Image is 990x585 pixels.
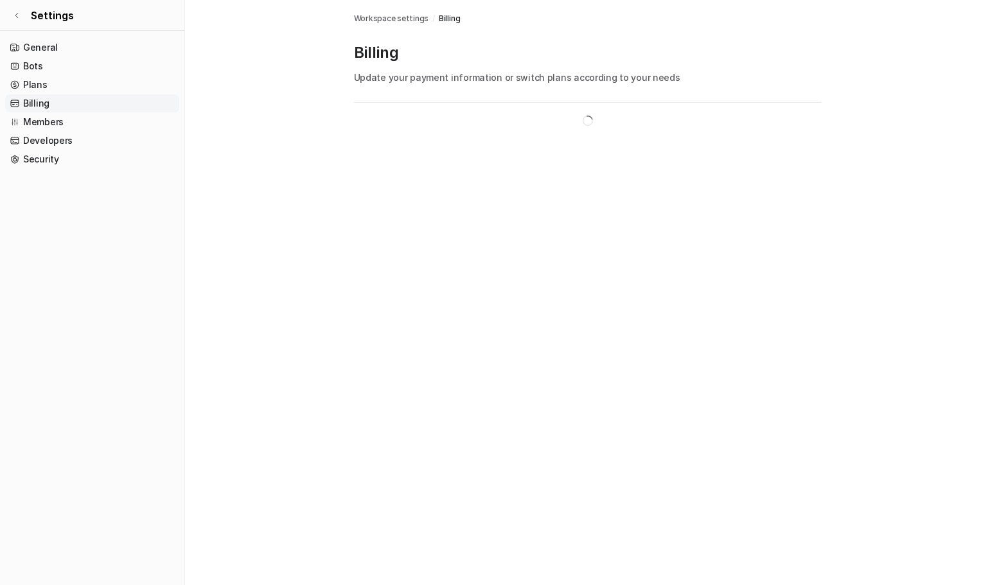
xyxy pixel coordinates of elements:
[5,150,179,168] a: Security
[5,57,179,75] a: Bots
[5,132,179,150] a: Developers
[31,8,74,23] span: Settings
[354,42,822,63] p: Billing
[354,13,429,24] a: Workspace settings
[5,94,179,112] a: Billing
[432,13,435,24] span: /
[5,39,179,57] a: General
[354,71,822,84] p: Update your payment information or switch plans according to your needs
[5,76,179,94] a: Plans
[5,113,179,131] a: Members
[439,13,460,24] a: Billing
